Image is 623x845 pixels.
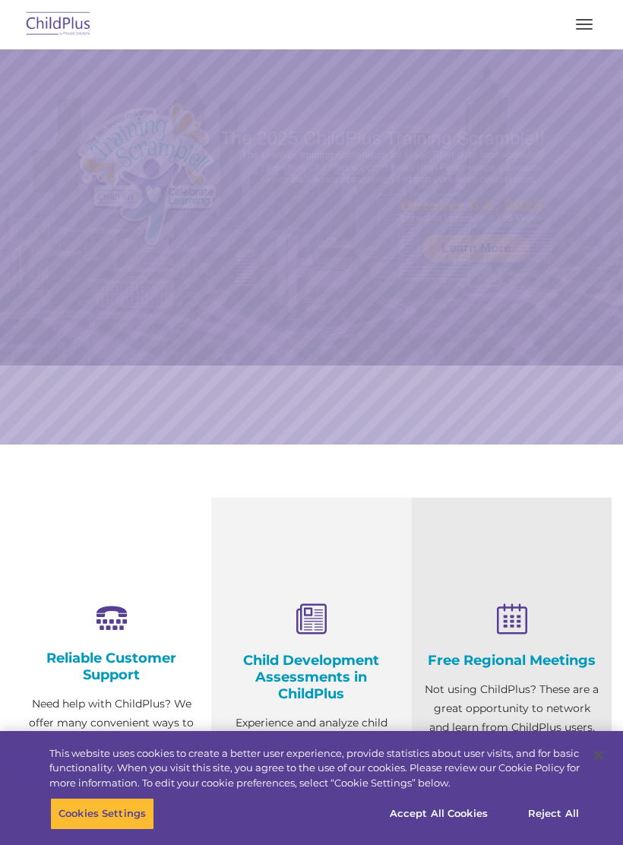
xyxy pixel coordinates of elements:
a: Learn More [423,235,530,262]
p: Experience and analyze child assessments and Head Start data management in one system with zero c... [223,714,400,828]
img: ChildPlus by Procare Solutions [23,7,94,43]
h4: Free Regional Meetings [423,652,600,669]
button: Close [582,739,615,772]
button: Cookies Settings [50,798,154,830]
p: Need help with ChildPlus? We offer many convenient ways to contact our amazing Customer Support r... [23,695,200,828]
button: Accept All Cookies [381,798,496,830]
button: Reject All [506,798,601,830]
div: This website uses cookies to create a better user experience, provide statistics about user visit... [49,746,580,791]
p: Not using ChildPlus? These are a great opportunity to network and learn from ChildPlus users. Fin... [423,680,600,775]
h4: Child Development Assessments in ChildPlus [223,652,400,702]
h4: Reliable Customer Support [23,650,200,683]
